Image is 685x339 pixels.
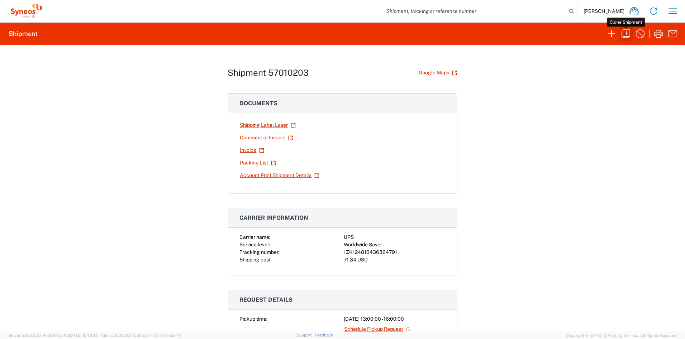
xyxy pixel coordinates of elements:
[228,68,309,78] h1: Shipment 57010203
[9,333,98,338] span: Server: 2025.20.0-970904bc0f3
[69,333,98,338] span: [DATE] 10:43:43
[344,249,446,256] div: 1ZK124810436364791
[9,29,38,38] h2: Shipment
[344,241,446,249] div: Worldwide Saver
[566,332,676,339] span: Copyright © [DATE]-[DATE] Agistix Inc., All Rights Reserved
[344,315,446,323] div: [DATE] 13:00:00 - 16:00:00
[240,242,270,247] span: Service level:
[315,333,333,337] a: Feedback
[240,157,276,169] a: Packing List
[240,316,268,322] span: Pickup time:
[240,119,296,131] a: Shipping Label Laser
[240,144,265,157] a: Invoice
[240,169,320,182] a: Account Print Shipment Details
[151,333,180,338] span: [DATE] 10:52:44
[240,131,294,144] a: Commercial Invoice
[297,333,315,337] a: Support
[584,8,624,14] span: [PERSON_NAME]
[344,323,411,335] a: Schedule Pickup Request
[101,333,180,338] span: Client: 2025.20.0-035ba07
[240,249,280,255] span: Tracking number:
[240,100,278,107] span: Documents
[344,233,446,241] div: UPS
[240,234,271,240] span: Carrier name:
[240,296,293,303] span: Request details
[344,256,446,264] div: 71.34 USD
[240,214,309,221] span: Carrier information
[240,257,271,263] span: Shipping cost
[381,4,567,18] input: Shipment, tracking or reference number
[419,66,457,79] a: Google Maps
